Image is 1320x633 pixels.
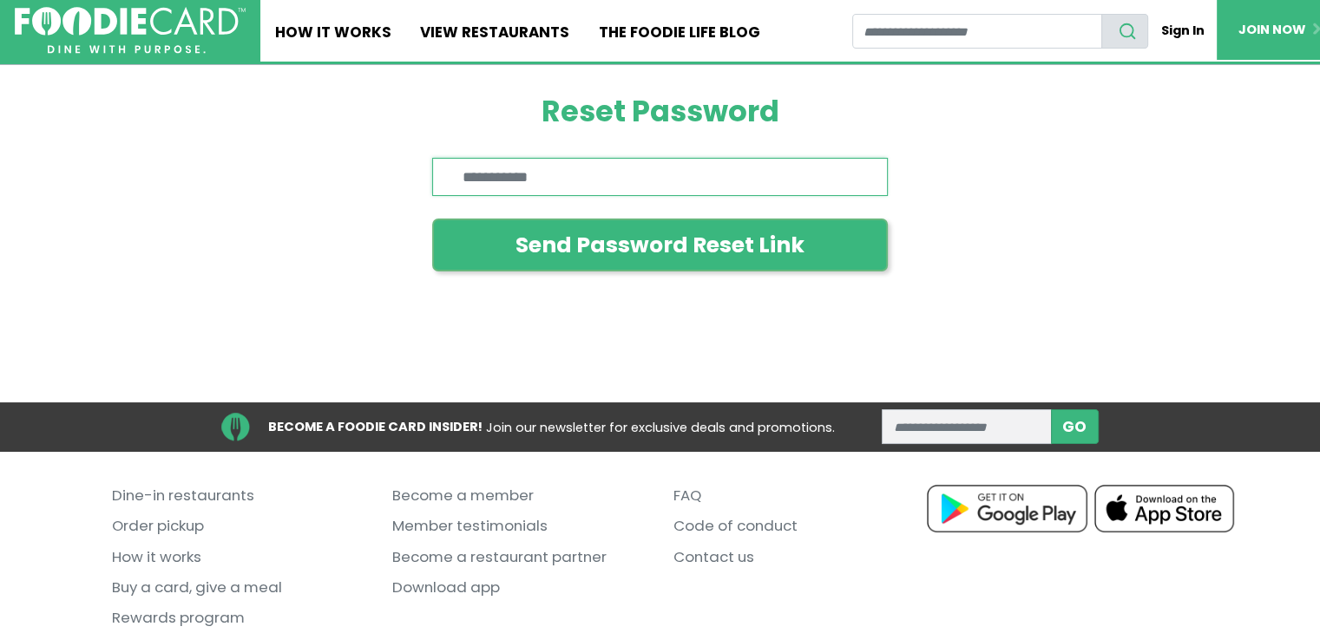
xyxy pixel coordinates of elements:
[673,480,927,511] a: FAQ
[1148,14,1217,48] a: Sign In
[15,7,246,54] img: FoodieCard; Eat, Drink, Save, Donate
[112,480,366,511] a: Dine-in restaurants
[112,572,366,603] a: Buy a card, give a meal
[432,95,888,129] h1: Reset Password
[392,572,647,603] a: Download app
[392,511,647,541] a: Member testimonials
[112,511,366,541] a: Order pickup
[112,542,366,572] a: How it works
[112,603,366,633] a: Rewards program
[486,419,835,436] span: Join our newsletter for exclusive deals and promotions.
[1101,14,1148,49] button: search
[268,418,483,435] strong: BECOME A FOODIE CARD INSIDER!
[882,409,1051,444] input: enter email address
[432,219,888,271] button: Send Password Reset Link
[673,542,927,572] a: Contact us
[392,480,647,511] a: Become a member
[1051,409,1099,444] button: subscribe
[673,511,927,541] a: Code of conduct
[392,542,647,572] a: Become a restaurant partner
[852,14,1102,49] input: restaurant search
